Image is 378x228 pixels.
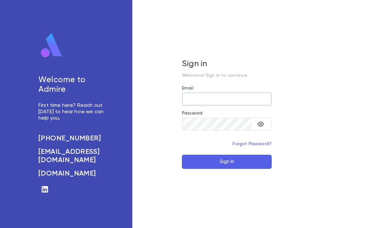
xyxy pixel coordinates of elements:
[38,75,107,95] h5: Welcome to Admire
[38,169,107,178] a: [DOMAIN_NAME]
[38,134,107,143] a: [PHONE_NUMBER]
[182,111,202,116] label: Password
[254,118,267,130] button: toggle password visibility
[182,86,193,91] label: Email
[182,73,272,78] p: Welcome! Sign in to continue.
[182,59,272,69] h5: Sign in
[233,142,272,146] a: Forgot Password?
[38,102,107,122] p: First time here? Reach out [DATE] to hear how we can help you.
[38,148,107,164] a: [EMAIL_ADDRESS][DOMAIN_NAME]
[182,155,272,169] button: Sign In
[38,33,65,58] img: logo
